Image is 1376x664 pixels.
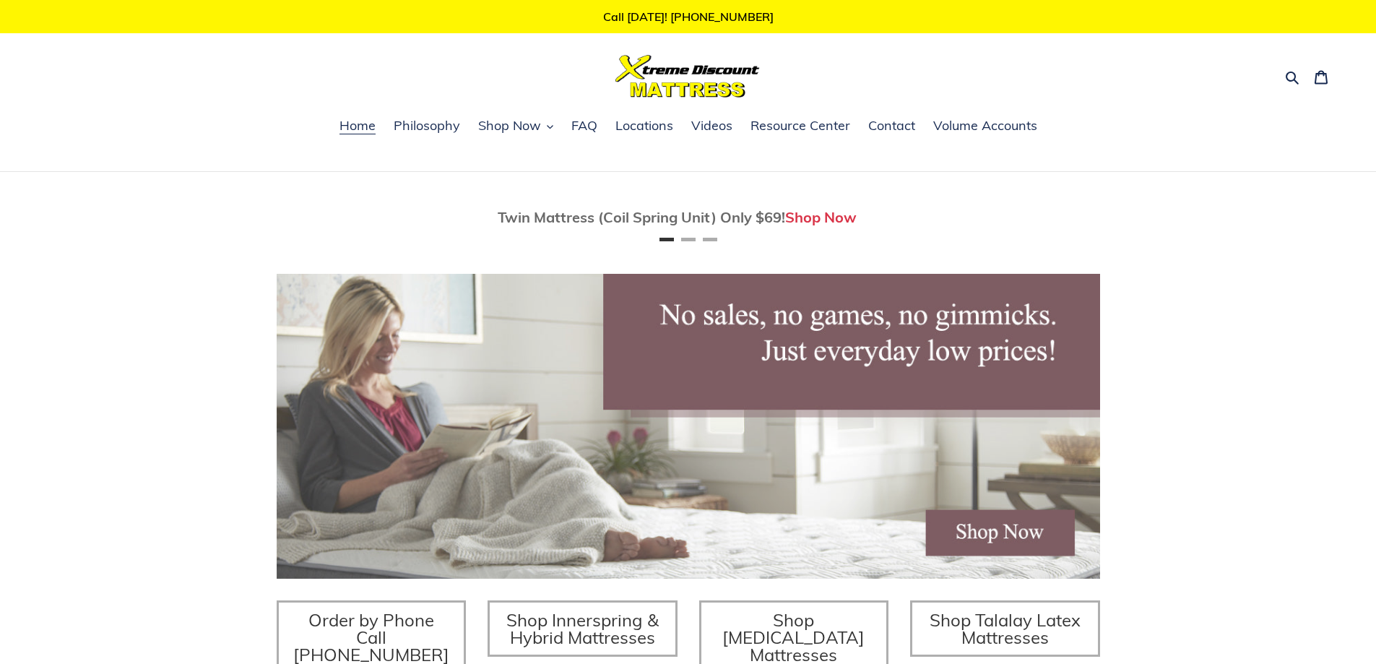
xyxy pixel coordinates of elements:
span: Philosophy [394,117,460,134]
span: Volume Accounts [933,117,1037,134]
a: Home [332,116,383,137]
span: FAQ [571,117,597,134]
span: Shop Talalay Latex Mattresses [930,609,1081,648]
span: Videos [691,117,732,134]
a: FAQ [564,116,605,137]
img: herobannermay2022-1652879215306_1200x.jpg [277,274,1100,579]
span: Contact [868,117,915,134]
a: Shop Innerspring & Hybrid Mattresses [488,600,678,657]
a: Shop Talalay Latex Mattresses [910,600,1100,657]
a: Volume Accounts [926,116,1044,137]
span: Twin Mattress (Coil Spring Unit) Only $69! [498,208,785,226]
a: Shop Now [785,208,857,226]
span: Shop Innerspring & Hybrid Mattresses [506,609,659,648]
img: Xtreme Discount Mattress [615,55,760,98]
button: Page 3 [703,238,717,241]
span: Locations [615,117,673,134]
a: Contact [861,116,922,137]
span: Shop Now [478,117,541,134]
a: Locations [608,116,680,137]
a: Resource Center [743,116,857,137]
button: Page 2 [681,238,696,241]
button: Page 1 [659,238,674,241]
span: Home [339,117,376,134]
span: Resource Center [750,117,850,134]
button: Shop Now [471,116,561,137]
a: Philosophy [386,116,467,137]
a: Videos [684,116,740,137]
